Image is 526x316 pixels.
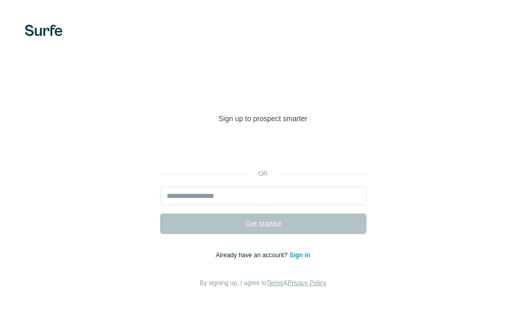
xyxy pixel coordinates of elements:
[267,279,284,287] a: Terms
[200,279,326,287] span: By signing up, I agree to &
[25,25,62,36] img: Surfe's logo
[290,252,310,259] a: Sign in
[247,169,280,178] p: or
[160,113,366,124] p: Sign up to prospect smarter
[160,70,366,111] h1: Welcome to [GEOGRAPHIC_DATA]
[155,139,372,162] iframe: Sign in with Google Button
[288,279,326,287] a: Privacy Policy
[216,252,290,259] span: Already have an account?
